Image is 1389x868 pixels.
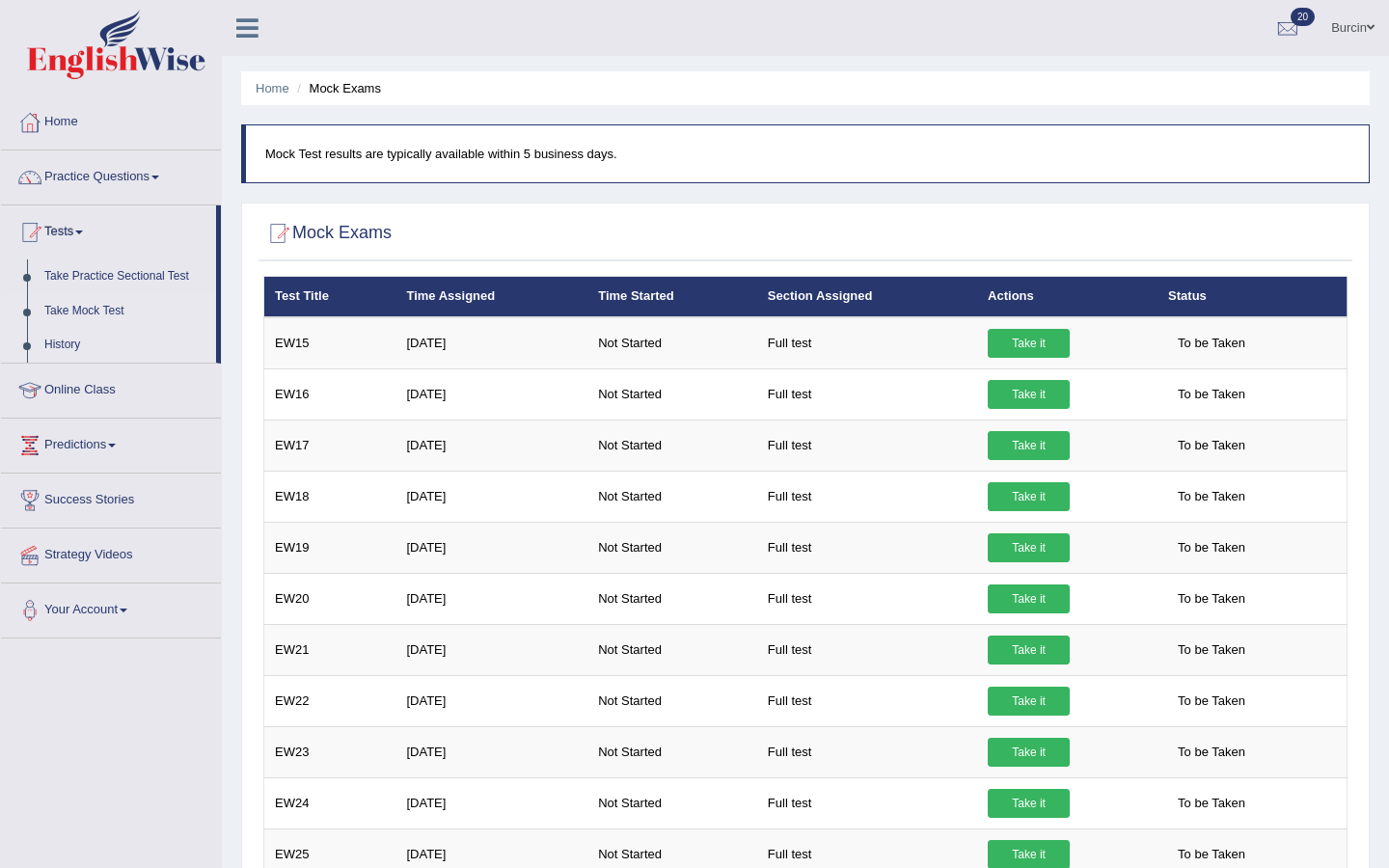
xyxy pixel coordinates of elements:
[988,482,1070,511] a: Take it
[1168,687,1255,716] span: To be Taken
[264,522,396,573] td: EW19
[587,777,757,828] td: Not Started
[587,624,757,675] td: Not Started
[395,777,587,828] td: [DATE]
[395,471,587,522] td: [DATE]
[757,726,977,777] td: Full test
[587,471,757,522] td: Not Started
[265,145,1349,163] p: Mock Test results are typically available within 5 business days.
[264,777,396,828] td: EW24
[757,777,977,828] td: Full test
[977,277,1157,317] th: Actions
[395,675,587,726] td: [DATE]
[36,294,216,329] a: Take Mock Test
[395,624,587,675] td: [DATE]
[264,573,396,624] td: EW20
[264,317,396,369] td: EW15
[264,675,396,726] td: EW22
[1168,584,1255,613] span: To be Taken
[988,380,1070,409] a: Take it
[587,675,757,726] td: Not Started
[757,573,977,624] td: Full test
[1168,431,1255,460] span: To be Taken
[395,522,587,573] td: [DATE]
[1,150,221,199] a: Practice Questions
[395,573,587,624] td: [DATE]
[587,420,757,471] td: Not Started
[1,364,221,412] a: Online Class
[757,277,977,317] th: Section Assigned
[1291,8,1315,26] span: 20
[264,624,396,675] td: EW21
[757,368,977,420] td: Full test
[395,317,587,369] td: [DATE]
[1168,329,1255,358] span: To be Taken
[1168,738,1255,767] span: To be Taken
[1168,482,1255,511] span: To be Taken
[292,79,381,97] li: Mock Exams
[988,738,1070,767] a: Take it
[988,789,1070,818] a: Take it
[587,573,757,624] td: Not Started
[395,368,587,420] td: [DATE]
[757,317,977,369] td: Full test
[757,675,977,726] td: Full test
[264,471,396,522] td: EW18
[1157,277,1347,317] th: Status
[988,584,1070,613] a: Take it
[1168,636,1255,665] span: To be Taken
[36,328,216,363] a: History
[587,726,757,777] td: Not Started
[395,726,587,777] td: [DATE]
[757,624,977,675] td: Full test
[988,431,1070,460] a: Take it
[757,522,977,573] td: Full test
[757,420,977,471] td: Full test
[1,474,221,522] a: Success Stories
[988,636,1070,665] a: Take it
[587,277,757,317] th: Time Started
[1168,380,1255,409] span: To be Taken
[264,277,396,317] th: Test Title
[587,522,757,573] td: Not Started
[1168,789,1255,818] span: To be Taken
[1,529,221,577] a: Strategy Videos
[263,219,392,248] h2: Mock Exams
[395,420,587,471] td: [DATE]
[1,205,216,254] a: Tests
[757,471,977,522] td: Full test
[988,533,1070,562] a: Take it
[587,317,757,369] td: Not Started
[988,687,1070,716] a: Take it
[264,726,396,777] td: EW23
[587,368,757,420] td: Not Started
[264,368,396,420] td: EW16
[264,420,396,471] td: EW17
[1168,533,1255,562] span: To be Taken
[395,277,587,317] th: Time Assigned
[1,419,221,467] a: Predictions
[36,259,216,294] a: Take Practice Sectional Test
[1,95,221,144] a: Home
[256,81,289,95] a: Home
[1,583,221,632] a: Your Account
[988,329,1070,358] a: Take it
